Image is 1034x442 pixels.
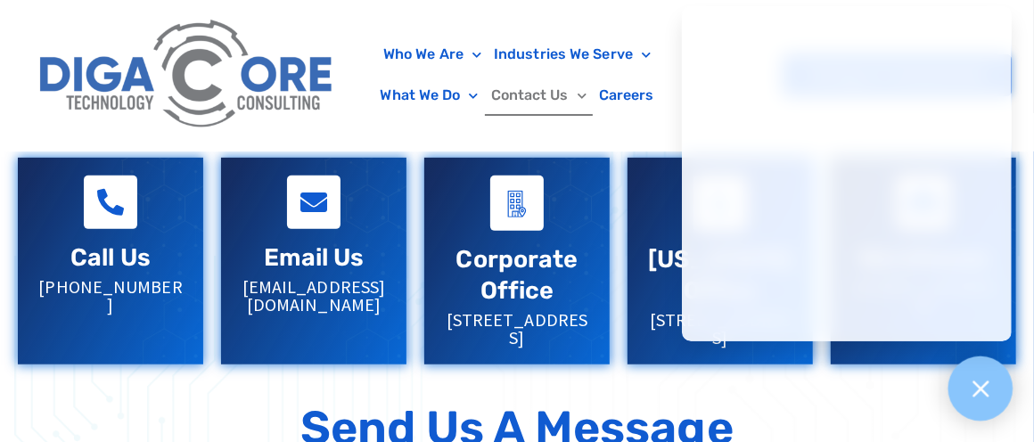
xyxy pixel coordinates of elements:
a: Call Us [84,176,137,229]
p: [STREET_ADDRESS] [442,311,592,347]
p: [EMAIL_ADDRESS][DOMAIN_NAME] [239,278,389,314]
p: [STREET_ADDRESS] [645,311,795,347]
a: What We Do [374,75,485,116]
a: Industries We Serve [488,34,657,75]
img: Digacore Logo [31,9,343,142]
a: Corporate Office [456,245,579,305]
a: Who We Are [377,34,488,75]
a: Call Us [70,243,151,272]
a: Contact Us [485,75,593,116]
iframe: Chatgenie Messenger [682,6,1012,341]
a: Email Us [264,243,365,272]
p: [PHONE_NUMBER] [36,278,185,314]
a: [US_STATE] Office [648,245,792,305]
nav: Menu [352,34,682,116]
a: Email Us [287,176,341,229]
a: Careers [593,75,661,116]
a: Corporate Office [490,176,544,231]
